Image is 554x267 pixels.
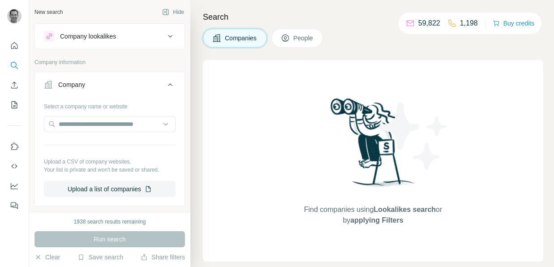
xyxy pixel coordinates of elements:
[35,74,185,99] button: Company
[460,18,478,29] p: 1,198
[44,158,176,166] p: Upload a CSV of company websites.
[350,216,403,224] span: applying Filters
[44,181,176,197] button: Upload a list of companies
[141,253,185,262] button: Share filters
[44,99,176,111] div: Select a company name or website
[74,218,146,226] div: 1938 search results remaining
[44,166,176,174] p: Your list is private and won't be saved or shared.
[493,17,534,30] button: Buy credits
[34,58,185,66] p: Company information
[34,253,60,262] button: Clear
[326,96,420,196] img: Surfe Illustration - Woman searching with binoculars
[34,8,63,16] div: New search
[7,198,21,214] button: Feedback
[77,253,123,262] button: Save search
[58,80,85,89] div: Company
[7,158,21,174] button: Use Surfe API
[225,34,258,43] span: Companies
[203,11,543,23] h4: Search
[374,206,436,213] span: Lookalikes search
[7,38,21,54] button: Quick start
[293,34,314,43] span: People
[7,9,21,23] img: Avatar
[156,5,190,19] button: Hide
[7,77,21,93] button: Enrich CSV
[373,96,454,177] img: Surfe Illustration - Stars
[60,32,116,41] div: Company lookalikes
[418,18,440,29] p: 59,822
[7,138,21,155] button: Use Surfe on LinkedIn
[7,57,21,73] button: Search
[7,97,21,113] button: My lists
[7,178,21,194] button: Dashboard
[301,204,445,226] span: Find companies using or by
[35,26,185,47] button: Company lookalikes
